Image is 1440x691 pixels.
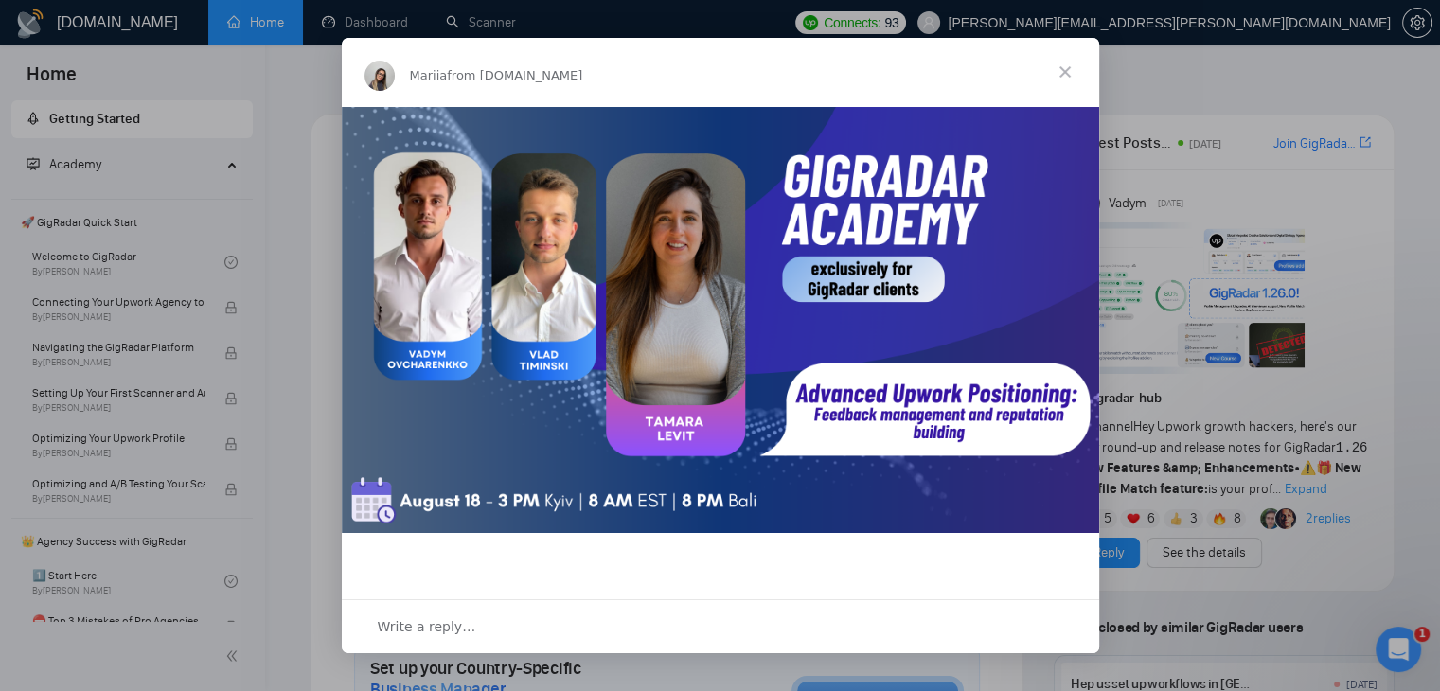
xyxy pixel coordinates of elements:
span: Close [1031,38,1099,106]
img: Profile image for Mariia [364,61,395,91]
div: Open conversation and reply [342,599,1099,653]
div: ​It’s been a while since our last lesson, so let’s kick things off again [DATE] with a special gu... [457,565,984,655]
span: Mariia [410,68,448,82]
span: from [DOMAIN_NAME] [447,68,582,82]
span: Write a reply… [378,614,476,639]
